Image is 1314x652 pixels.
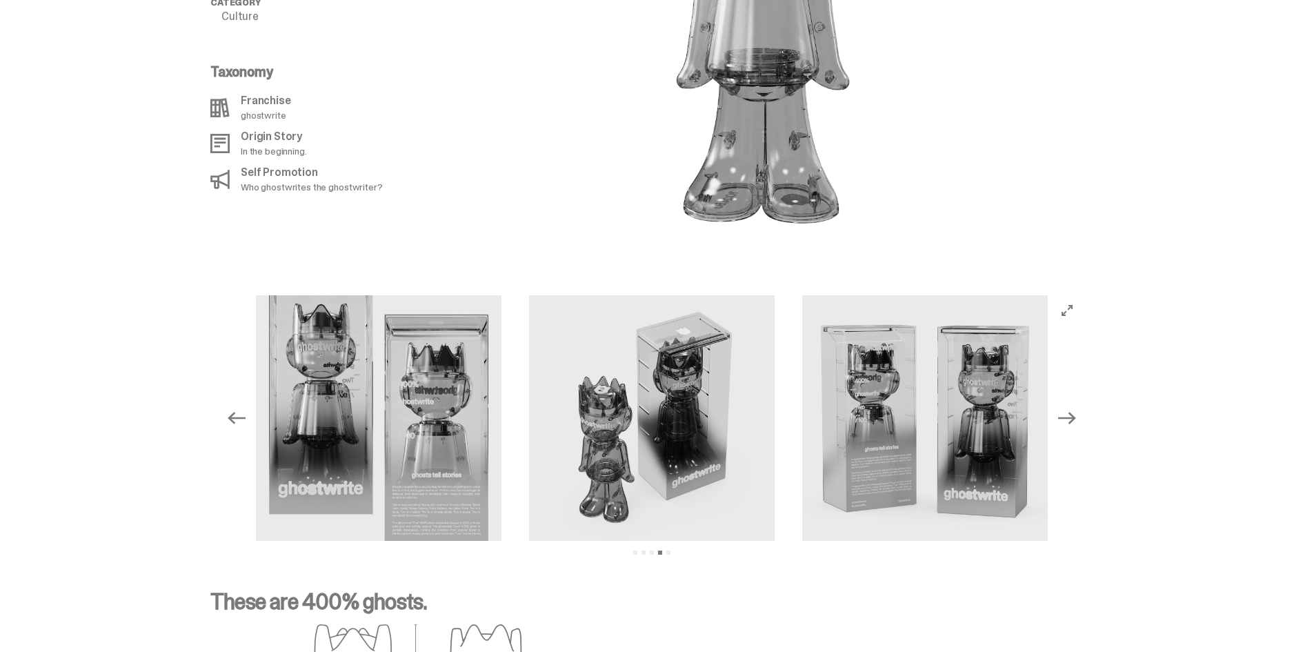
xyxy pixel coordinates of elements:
p: In the beginning. [241,146,307,156]
img: ghostwrite_Two_Media_10.png [256,295,501,541]
p: Franchise [241,95,291,106]
button: View slide 2 [641,551,646,555]
button: Next [1052,403,1082,433]
button: View slide 3 [650,551,654,555]
img: ghostwrite_Two_Media_11.png [529,295,775,541]
p: These are 400% ghosts. [210,591,1093,624]
p: Origin Story [241,131,307,142]
p: Self Promotion [241,167,383,178]
button: View full-screen [1059,302,1075,319]
p: Culture [221,11,431,22]
button: View slide 4 [658,551,662,555]
img: ghostwrite_Two_Media_12.png [802,295,1048,541]
button: Previous [221,403,252,433]
button: View slide 5 [666,551,670,555]
p: ghostwrite [241,110,291,120]
p: Who ghostwrites the ghostwriter? [241,182,383,192]
p: Taxonomy [210,65,423,79]
button: View slide 1 [633,551,637,555]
